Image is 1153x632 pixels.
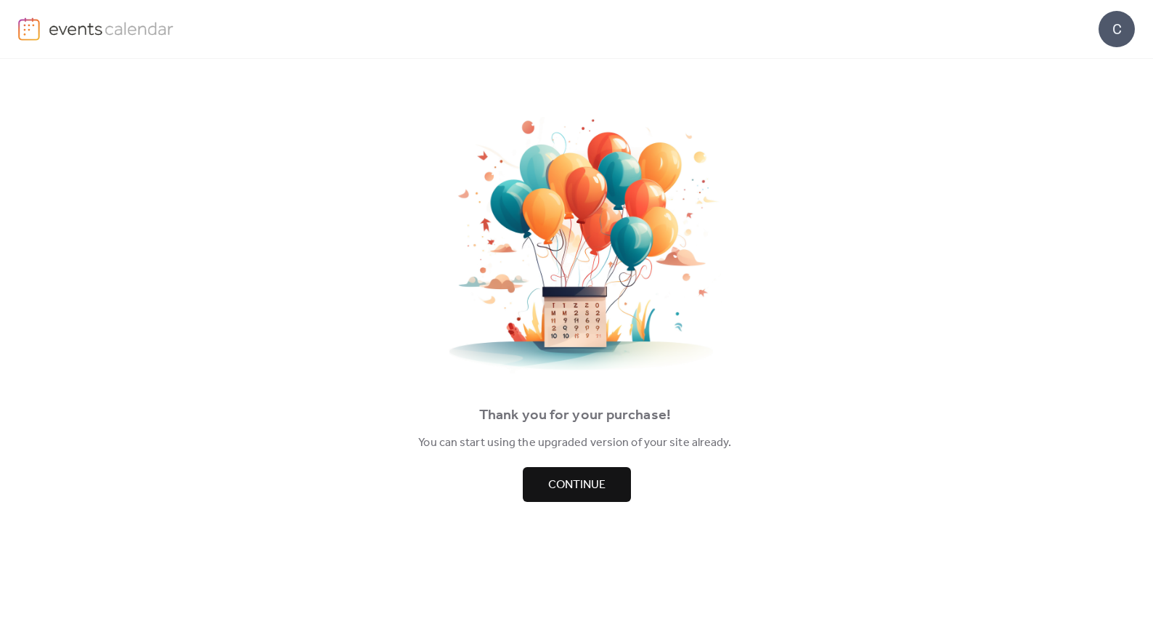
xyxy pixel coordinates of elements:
div: Thank you for your purchase! [22,404,1128,427]
img: thankyou.png [431,117,722,373]
div: C [1099,11,1135,47]
img: logo-type [49,17,174,39]
img: logo [18,17,40,41]
div: You can start using the upgraded version of your site already. [22,434,1128,452]
button: Continue [523,467,631,502]
span: Continue [548,477,606,494]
